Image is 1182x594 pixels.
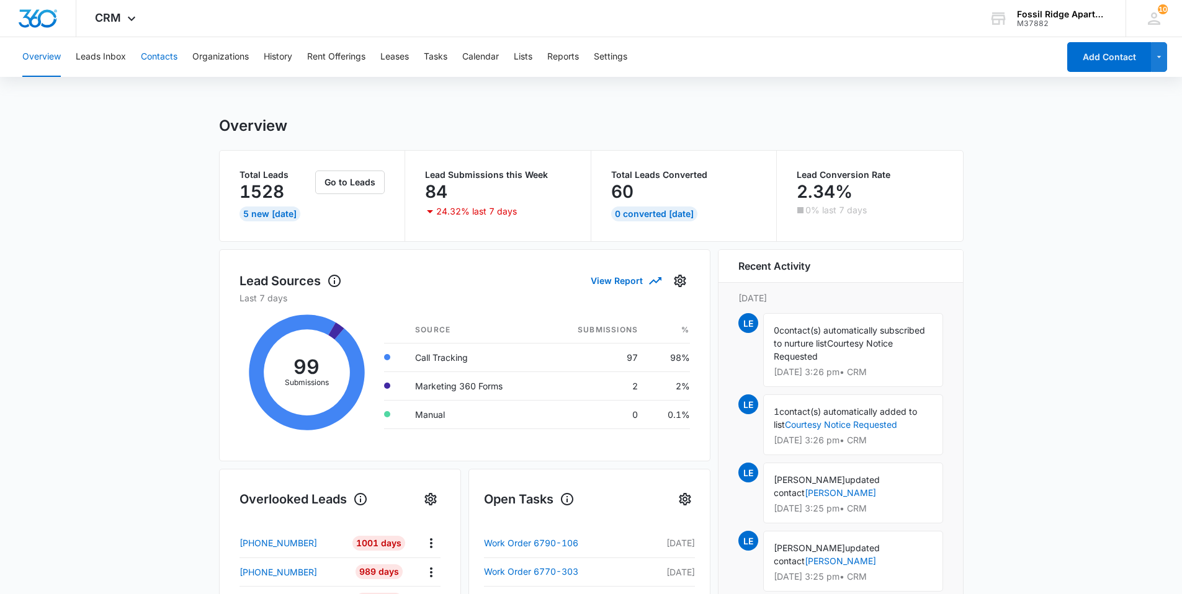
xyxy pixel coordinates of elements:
th: Submissions [544,317,648,344]
button: Leases [380,37,409,77]
h1: Overview [219,117,287,135]
a: [PHONE_NUMBER] [240,565,344,578]
button: Calendar [462,37,499,77]
h1: Lead Sources [240,272,342,290]
span: [PERSON_NAME] [774,543,845,553]
p: [DATE] 3:25 pm • CRM [774,572,933,581]
p: Total Leads [240,171,313,179]
span: 0 [774,325,779,335]
span: [PERSON_NAME] [774,474,845,485]
p: 2.34% [797,182,853,202]
button: Contacts [141,37,177,77]
p: Lead Submissions this Week [425,171,571,179]
button: Tasks [424,37,447,77]
p: [DATE] [738,291,943,304]
button: Reports [547,37,579,77]
td: 2 [544,371,648,400]
p: [DATE] 3:25 pm • CRM [774,504,933,513]
td: 97 [544,343,648,371]
p: Lead Conversion Rate [797,171,943,179]
p: 84 [425,182,447,202]
a: [PHONE_NUMBER] [240,536,344,549]
a: [PERSON_NAME] [805,556,876,566]
a: Work Order 6770-303 [484,564,609,579]
button: Settings [675,489,695,509]
h1: Overlooked Leads [240,490,368,508]
button: Actions [421,533,441,552]
div: account id [1017,19,1108,28]
p: [PHONE_NUMBER] [240,536,317,549]
span: Courtesy Notice Requested [774,338,893,361]
p: [DATE] 3:26 pm • CRM [774,436,933,445]
p: [DATE] [656,565,694,578]
span: 10 [1158,4,1168,14]
span: contact(s) automatically subscribed to nurture list [774,325,925,348]
button: View Report [591,270,660,291]
span: 1 [774,406,779,417]
p: 1528 [240,182,284,202]
p: 60 [611,182,634,202]
button: Settings [421,489,441,509]
p: [DATE] 3:26 pm • CRM [774,368,933,376]
a: Courtesy Notice Requested [785,419,897,430]
td: Manual [405,400,544,428]
button: Go to Leads [315,171,385,194]
button: Add Contact [1067,42,1151,72]
button: Actions [421,562,441,582]
td: 98% [648,343,689,371]
button: Overview [22,37,61,77]
p: Total Leads Converted [611,171,757,179]
a: Go to Leads [315,177,385,187]
span: CRM [95,11,121,24]
p: 0% last 7 days [805,206,867,215]
div: 989 Days [356,564,403,579]
td: 0.1% [648,400,689,428]
div: 0 Converted [DATE] [611,206,697,221]
td: 2% [648,371,689,400]
span: contact(s) automatically added to list [774,406,917,430]
p: [DATE] [656,536,694,549]
span: LE [738,463,758,482]
th: % [648,317,689,344]
button: Leads Inbox [76,37,126,77]
button: Rent Offerings [307,37,365,77]
div: account name [1017,9,1108,19]
a: Work Order 6790-106 [484,536,609,551]
span: LE [738,313,758,333]
p: [PHONE_NUMBER] [240,565,317,578]
td: Marketing 360 Forms [405,371,544,400]
span: LE [738,394,758,414]
button: Settings [670,271,690,291]
div: notifications count [1158,4,1168,14]
div: 1001 Days [352,536,405,551]
h6: Recent Activity [738,259,810,273]
th: Source [405,317,544,344]
button: Settings [594,37,627,77]
p: 24.32% last 7 days [436,207,517,216]
td: Call Tracking [405,343,544,371]
span: LE [738,531,758,551]
div: 5 New [DATE] [240,206,300,221]
td: 0 [544,400,648,428]
a: [PERSON_NAME] [805,487,876,498]
button: Lists [514,37,532,77]
h1: Open Tasks [484,490,575,508]
button: History [264,37,292,77]
button: Organizations [192,37,249,77]
p: Last 7 days [240,291,690,304]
